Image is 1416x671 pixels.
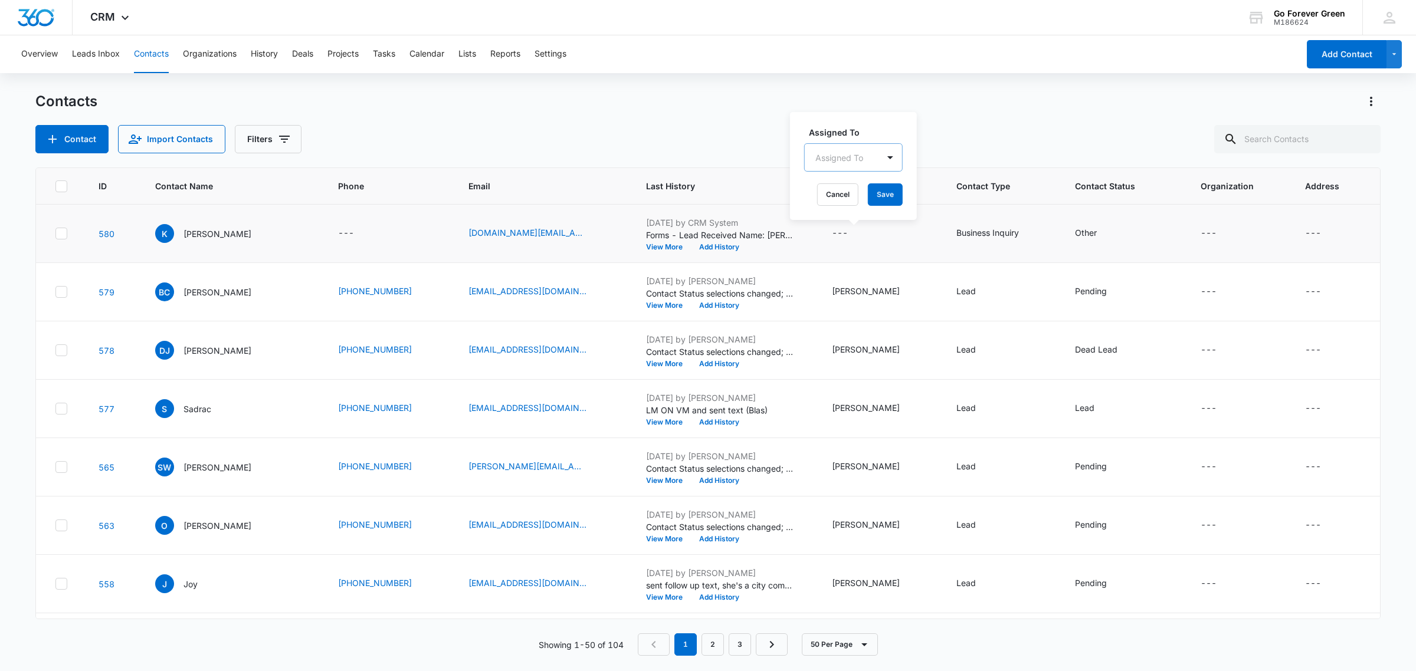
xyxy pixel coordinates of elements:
button: Lists [458,35,476,73]
div: Phone - (954) 563-6467 - Select to Edit Field [338,460,433,474]
a: Navigate to contact details page for Ollie [99,521,114,531]
div: Contact Name - Bill Calla - Select to Edit Field [155,282,273,301]
div: Assigned To - Yvette Perez - Select to Edit Field [832,518,921,532]
div: --- [1201,226,1217,241]
div: --- [1201,518,1217,532]
p: Showing 1-50 of 104 [539,639,624,651]
div: Dead Lead [1075,343,1117,356]
span: O [155,516,174,535]
div: Pending [1075,285,1107,297]
a: [DOMAIN_NAME][EMAIL_ADDRESS][DOMAIN_NAME] [468,226,586,239]
button: Add History [691,535,748,542]
button: View More [646,302,691,309]
a: [EMAIL_ADDRESS][DOMAIN_NAME] [468,343,586,356]
div: Contact Status - Pending - Select to Edit Field [1075,577,1128,591]
p: [DATE] by [PERSON_NAME] [646,567,794,579]
div: Assigned To - Yvette Perez - Select to Edit Field [832,343,921,357]
p: Contact Status selections changed; Lead was removed and Pending was added. [646,521,794,533]
div: Contact Name - Katie - Select to Edit Field [155,224,273,243]
div: --- [1305,402,1321,416]
p: Joy [183,578,198,590]
div: Address - - Select to Edit Field [1305,285,1342,299]
div: Contact Type - Lead - Select to Edit Field [956,460,997,474]
p: Contact Status selections changed; Lead was removed and Pending was added. [646,287,794,300]
a: Page 2 [702,633,724,656]
input: Search Contacts [1214,125,1381,153]
span: Email [468,180,601,192]
div: Contact Name - Sadrac - Select to Edit Field [155,399,232,418]
span: Contact Status [1075,180,1155,192]
button: View More [646,419,691,426]
div: Organization - - Select to Edit Field [1201,518,1238,532]
div: Phone - (786) 359-1630 - Select to Edit Field [338,402,433,416]
a: Navigate to contact details page for Bill Calla [99,287,114,297]
div: Email - howdydoody1107@yahoo.com - Select to Edit Field [468,518,608,532]
button: Filters [235,125,301,153]
p: [DATE] by [PERSON_NAME] [646,333,794,346]
p: [PERSON_NAME] [183,228,251,240]
button: Projects [327,35,359,73]
button: Cancel [817,183,858,206]
div: account name [1274,9,1345,18]
button: Actions [1362,92,1381,111]
a: [PHONE_NUMBER] [338,577,412,589]
div: --- [1305,518,1321,532]
button: Add History [691,302,748,309]
button: Contacts [134,35,169,73]
div: Assigned To - - Select to Edit Field [832,226,869,241]
div: Contact Status - Lead - Select to Edit Field [1075,402,1116,416]
div: [PERSON_NAME] [832,577,900,589]
div: Contact Name - Scott Weinberg - Select to Edit Field [155,458,273,476]
div: Organization - - Select to Edit Field [1201,343,1238,357]
a: [PHONE_NUMBER] [338,343,412,356]
p: [DATE] by [PERSON_NAME] [646,450,794,462]
div: --- [1305,577,1321,591]
div: [PERSON_NAME] [832,402,900,414]
div: --- [1201,460,1217,474]
div: Email - sadracjeanlouis2@gmail.com - Select to Edit Field [468,402,608,416]
p: Contact Status selections changed; Lead was removed and Pending was added. [646,462,794,475]
button: Deals [292,35,313,73]
div: Assigned To - Blas Serpa - Select to Edit Field [832,402,921,416]
div: Email - billcalla1975@gmail.com - Select to Edit Field [468,285,608,299]
a: [EMAIL_ADDRESS][DOMAIN_NAME] [468,402,586,414]
div: Address - - Select to Edit Field [1305,460,1342,474]
p: [PERSON_NAME] [183,519,251,532]
p: [PERSON_NAME] [183,286,251,298]
span: Phone [338,180,423,192]
span: SW [155,458,174,476]
div: Organization - - Select to Edit Field [1201,402,1238,416]
button: View More [646,535,691,542]
button: Tasks [373,35,395,73]
button: Add History [691,594,748,601]
label: Assigned To [809,126,907,139]
p: [DATE] by [PERSON_NAME] [646,392,794,404]
div: Organization - - Select to Edit Field [1201,460,1238,474]
p: [PERSON_NAME] [183,344,251,357]
p: [DATE] by [PERSON_NAME] [646,508,794,521]
div: --- [1201,577,1217,591]
span: Last History [646,180,786,192]
a: Navigate to contact details page for Joy [99,579,114,589]
div: Lead [956,402,976,414]
div: Address - - Select to Edit Field [1305,577,1342,591]
div: Contact Type - Lead - Select to Edit Field [956,577,997,591]
p: sent follow up text, she's a city commissioner and still not ready for appt - she to advise, need... [646,579,794,591]
p: LM ON VM and sent text (Blas) [646,404,794,416]
div: Other [1075,226,1097,239]
a: Navigate to contact details page for Scott Weinberg [99,462,114,472]
button: Add Contact [35,125,109,153]
a: [EMAIL_ADDRESS][DOMAIN_NAME] [468,577,586,589]
div: Assigned To - Yvette Perez - Select to Edit Field [832,460,921,474]
a: [EMAIL_ADDRESS][DOMAIN_NAME] [468,285,586,297]
span: K [155,224,174,243]
span: Organization [1201,180,1260,192]
div: --- [832,226,848,241]
div: Lead [956,518,976,531]
div: --- [1201,343,1217,357]
p: Sadrac [183,403,211,415]
span: Address [1305,180,1344,192]
button: Calendar [409,35,444,73]
p: [PERSON_NAME] [183,461,251,473]
div: Contact Type - Business Inquiry - Select to Edit Field [956,226,1040,241]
